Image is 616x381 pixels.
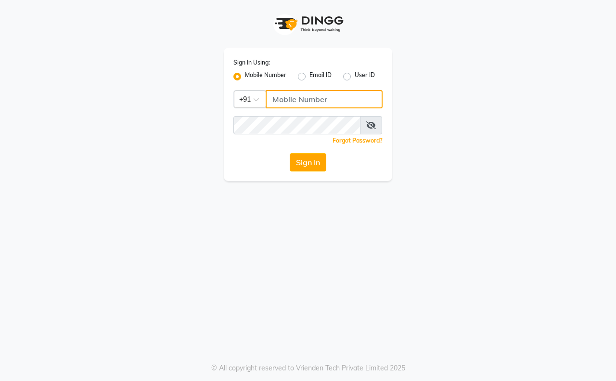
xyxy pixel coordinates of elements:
[333,137,383,144] a: Forgot Password?
[309,71,332,82] label: Email ID
[290,153,326,171] button: Sign In
[233,116,360,134] input: Username
[233,58,270,67] label: Sign In Using:
[269,10,346,38] img: logo1.svg
[245,71,286,82] label: Mobile Number
[355,71,375,82] label: User ID
[266,90,383,108] input: Username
